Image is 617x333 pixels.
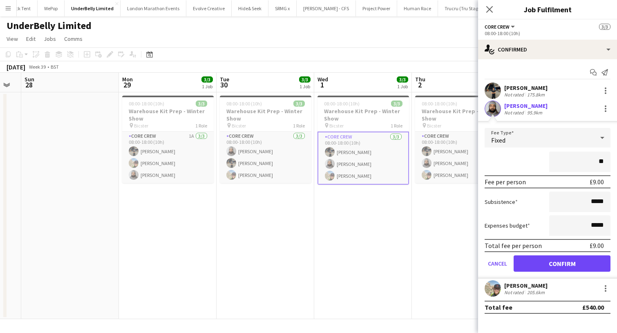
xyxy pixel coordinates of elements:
span: 3/3 [196,101,207,107]
div: 1 Job [202,83,212,89]
span: Sun [25,76,34,83]
h3: Warehouse Kit Prep - Winter Show [122,107,214,122]
span: Fixed [491,136,505,144]
button: [PERSON_NAME] - CFS [297,0,356,16]
app-card-role: Core Crew3/308:00-18:00 (10h)[PERSON_NAME][PERSON_NAME][PERSON_NAME] [415,132,507,183]
button: Project Power [356,0,397,16]
span: 3/3 [391,101,402,107]
button: Core Crew [485,24,516,30]
div: [PERSON_NAME] [504,282,548,289]
div: £9.00 [590,241,604,250]
label: Expenses budget [485,222,530,229]
div: 175.8km [525,92,546,98]
div: [DATE] [7,63,25,71]
span: 29 [121,80,133,89]
span: 2 [414,80,425,89]
button: WePop [38,0,65,16]
button: Trucru (Tru Stage) [438,0,489,16]
span: 30 [219,80,229,89]
span: 08:00-18:00 (10h) [226,101,262,107]
div: 1 Job [397,83,408,89]
div: £540.00 [582,303,604,311]
div: Total fee per person [485,241,542,250]
span: 1 Role [293,123,305,129]
div: Not rated [504,92,525,98]
span: Jobs [44,35,56,42]
app-job-card: 08:00-18:00 (10h)3/3Warehouse Kit Prep - Winter Show Bicster1 RoleCore Crew1A3/308:00-18:00 (10h)... [122,96,214,183]
div: 1 Job [300,83,310,89]
h3: Warehouse Kit Prep - Winter Show [415,107,507,122]
span: Bicster [232,123,246,129]
div: Not rated [504,110,525,116]
button: Human Race [397,0,438,16]
div: Fee per person [485,178,526,186]
div: Not rated [504,289,525,295]
button: SRMG x [268,0,297,16]
button: Confirm [514,255,610,272]
span: Bicster [329,123,344,129]
div: £9.00 [590,178,604,186]
span: Core Crew [485,24,510,30]
div: 95.9km [525,110,544,116]
span: 08:00-18:00 (10h) [324,101,360,107]
div: 08:00-18:00 (10h) [485,30,610,36]
h1: UnderBelly Limited [7,20,92,32]
a: Comms [61,34,86,44]
span: 1 Role [195,123,207,129]
span: Mon [122,76,133,83]
span: 3/3 [293,101,305,107]
h3: Warehouse Kit Prep - Winter Show [317,107,409,122]
button: Cruck Tent [2,0,38,16]
span: Edit [26,35,36,42]
span: Thu [415,76,425,83]
div: 205.6km [525,289,546,295]
button: London Marathon Events [121,0,186,16]
span: Wed [317,76,328,83]
span: Bicster [427,123,441,129]
span: 08:00-18:00 (10h) [129,101,164,107]
button: Hide& Seek [232,0,268,16]
span: 3/3 [397,76,408,83]
app-job-card: 08:00-18:00 (10h)3/3Warehouse Kit Prep - Winter Show Bicster1 RoleCore Crew3/308:00-18:00 (10h)[P... [220,96,311,183]
span: View [7,35,18,42]
app-card-role: Core Crew1A3/308:00-18:00 (10h)[PERSON_NAME][PERSON_NAME][PERSON_NAME] [122,132,214,183]
a: Edit [23,34,39,44]
span: Bicster [134,123,148,129]
button: Evolve Creative [186,0,232,16]
div: [PERSON_NAME] [504,102,548,110]
span: 3/3 [201,76,213,83]
h3: Job Fulfilment [478,4,617,15]
span: 3/3 [599,24,610,30]
span: 28 [23,80,34,89]
div: [PERSON_NAME] [504,84,548,92]
label: Subsistence [485,198,518,206]
div: Confirmed [478,40,617,59]
a: View [3,34,21,44]
app-job-card: 08:00-18:00 (10h)3/3Warehouse Kit Prep - Winter Show Bicster1 RoleCore Crew3/308:00-18:00 (10h)[P... [317,96,409,185]
span: Week 39 [27,64,47,70]
app-card-role: Core Crew3/308:00-18:00 (10h)[PERSON_NAME][PERSON_NAME][PERSON_NAME] [220,132,311,183]
span: 08:00-18:00 (10h) [422,101,457,107]
button: Cancel [485,255,510,272]
div: BST [51,64,59,70]
app-card-role: Core Crew3/308:00-18:00 (10h)[PERSON_NAME][PERSON_NAME][PERSON_NAME] [317,132,409,185]
a: Jobs [40,34,59,44]
span: 1 Role [391,123,402,129]
span: Comms [64,35,83,42]
span: 3/3 [299,76,311,83]
app-job-card: 08:00-18:00 (10h)3/3Warehouse Kit Prep - Winter Show Bicster1 RoleCore Crew3/308:00-18:00 (10h)[P... [415,96,507,183]
div: Total fee [485,303,512,311]
span: Tue [220,76,229,83]
h3: Warehouse Kit Prep - Winter Show [220,107,311,122]
span: 1 [316,80,328,89]
button: UnderBelly Limited [65,0,121,16]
